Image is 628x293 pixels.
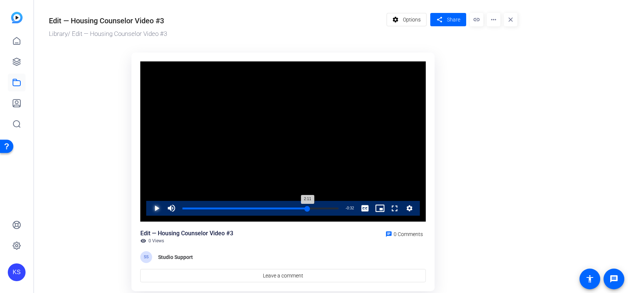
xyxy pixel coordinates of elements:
mat-icon: visibility [140,238,146,244]
mat-icon: close [504,13,517,26]
button: Picture-in-Picture [373,201,387,216]
a: 0 Comments [383,229,426,238]
mat-icon: more_horiz [487,13,500,26]
a: Library [49,30,68,37]
mat-icon: message [609,275,618,283]
span: 0 Comments [394,231,423,237]
button: Mute [164,201,179,216]
mat-icon: accessibility [585,275,594,283]
button: Captions [358,201,373,216]
div: KS [8,263,26,281]
span: Options [403,13,421,27]
span: 0:32 [347,206,354,210]
button: Options [387,13,427,26]
span: 0 Views [148,238,164,244]
mat-icon: link [470,13,483,26]
mat-icon: share [435,15,444,25]
span: Share [447,16,460,24]
mat-icon: chat [385,231,392,238]
div: SS [140,251,152,263]
mat-icon: settings [391,13,400,27]
div: Progress Bar [183,208,338,209]
a: Leave a comment [140,269,426,282]
div: Video Player [140,61,426,222]
div: / Edit — Housing Counselor Video #3 [49,29,383,39]
div: Studio Support [158,253,195,262]
span: Leave a comment [263,272,303,280]
img: blue-gradient.svg [11,12,23,23]
button: Fullscreen [387,201,402,216]
button: Play [149,201,164,216]
button: Share [430,13,466,26]
span: - [345,206,347,210]
div: Edit — Housing Counselor Video #3 [140,229,233,238]
div: Edit — Housing Counselor Video #3 [49,15,164,26]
